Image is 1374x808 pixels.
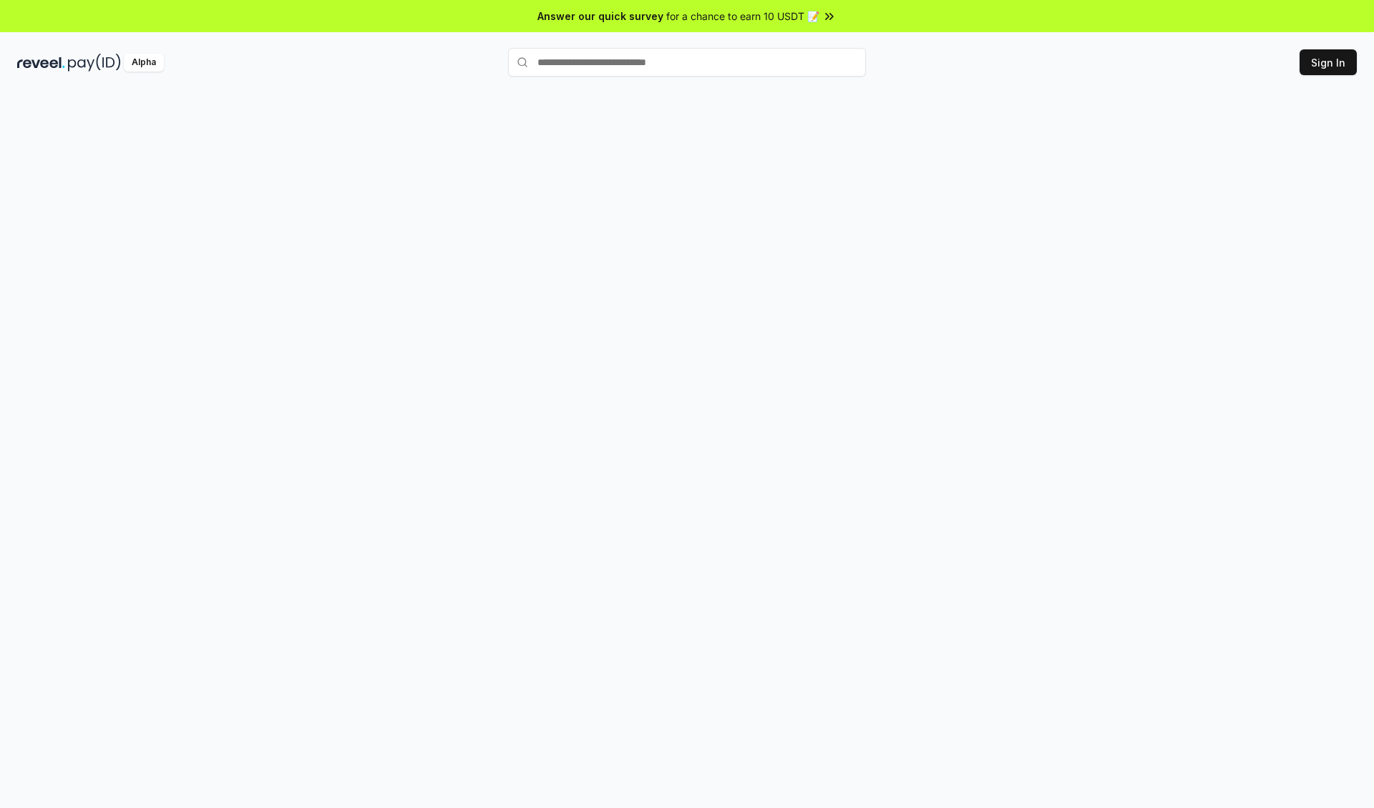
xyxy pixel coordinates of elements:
img: pay_id [68,54,121,72]
button: Sign In [1300,49,1357,75]
img: reveel_dark [17,54,65,72]
span: Answer our quick survey [537,9,663,24]
div: Alpha [124,54,164,72]
span: for a chance to earn 10 USDT 📝 [666,9,819,24]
